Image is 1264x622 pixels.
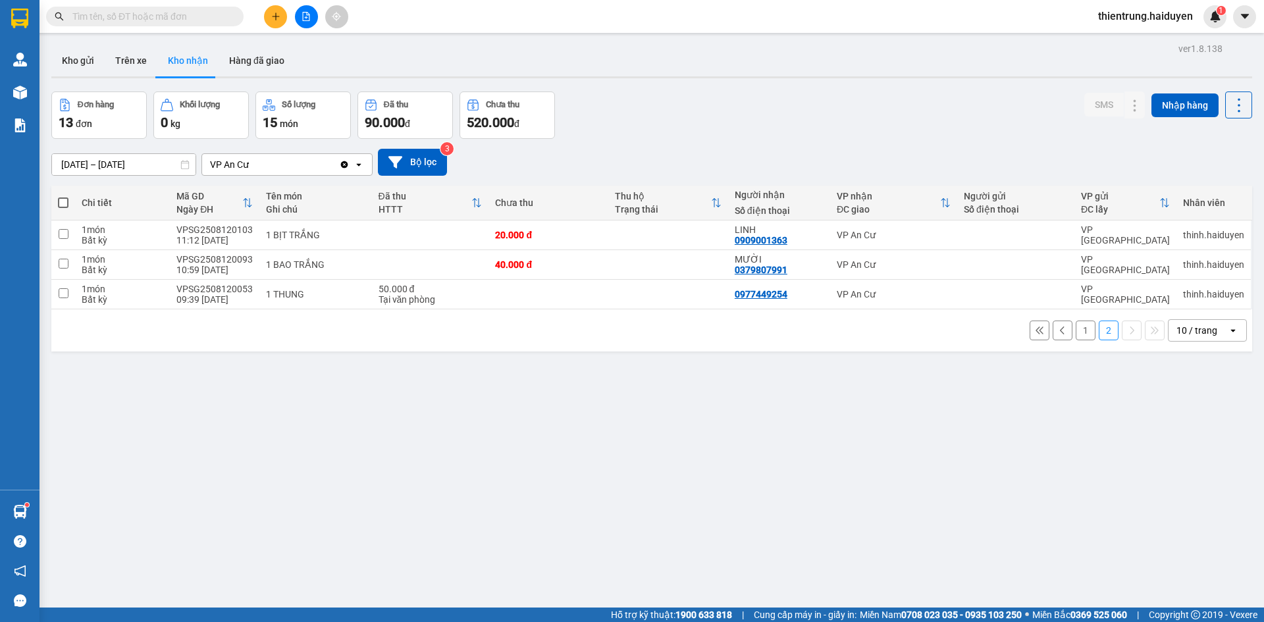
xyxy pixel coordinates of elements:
[615,191,711,201] div: Thu hộ
[754,608,856,622] span: Cung cấp máy in - giấy in:
[176,284,253,294] div: VPSG2508120053
[384,100,408,109] div: Đã thu
[1099,321,1119,340] button: 2
[176,191,242,201] div: Mã GD
[280,118,298,129] span: món
[266,289,365,299] div: 1 THUNG
[1081,254,1170,275] div: VP [GEOGRAPHIC_DATA]
[486,100,519,109] div: Chưa thu
[1233,5,1256,28] button: caret-down
[1191,610,1200,619] span: copyright
[615,204,711,215] div: Trạng thái
[378,149,447,176] button: Bộ lọc
[263,115,277,130] span: 15
[171,118,180,129] span: kg
[250,158,251,171] input: Selected VP An Cư.
[357,91,453,139] button: Đã thu90.000đ
[210,158,249,171] div: VP An Cư
[111,85,248,103] div: 50.000
[11,9,28,28] img: logo-vxr
[379,191,472,201] div: Đã thu
[325,5,348,28] button: aim
[1032,608,1127,622] span: Miền Bắc
[964,204,1068,215] div: Số điện thoại
[1081,284,1170,305] div: VP [GEOGRAPHIC_DATA]
[440,142,454,155] sup: 3
[460,91,555,139] button: Chưa thu520.000đ
[13,118,27,132] img: solution-icon
[11,27,103,43] div: LINH
[176,224,253,235] div: VPSG2508120103
[1183,259,1244,270] div: thinh.haiduyen
[13,505,27,519] img: warehouse-icon
[860,608,1022,622] span: Miền Nam
[1081,224,1170,246] div: VP [GEOGRAPHIC_DATA]
[72,9,228,24] input: Tìm tên, số ĐT hoặc mã đơn
[266,259,365,270] div: 1 BAO TRẮNG
[266,204,365,215] div: Ghi chú
[372,186,489,220] th: Toggle SortBy
[495,259,602,270] div: 40.000 đ
[735,205,824,216] div: Số điện thoại
[735,224,824,235] div: LINH
[354,159,364,170] svg: open
[1088,8,1203,24] span: thientrung.haiduyen
[1239,11,1251,22] span: caret-down
[837,289,951,299] div: VP An Cư
[82,197,163,208] div: Chi tiết
[11,43,103,61] div: 0366334551
[11,11,103,27] div: VP An Cư
[176,265,253,275] div: 10:59 [DATE]
[82,254,163,265] div: 1 món
[735,289,787,299] div: 0977449254
[964,191,1068,201] div: Người gửi
[82,235,163,246] div: Bất kỳ
[176,235,253,246] div: 11:12 [DATE]
[14,594,26,607] span: message
[1151,93,1219,117] button: Nhập hàng
[1209,11,1221,22] img: icon-new-feature
[82,265,163,275] div: Bất kỳ
[219,45,295,76] button: Hàng đã giao
[111,88,142,102] span: Chưa :
[1183,289,1244,299] div: thinh.haiduyen
[379,284,483,294] div: 50.000 đ
[105,45,157,76] button: Trên xe
[13,53,27,66] img: warehouse-icon
[113,13,144,26] span: Nhận:
[1183,230,1244,240] div: thinh.haiduyen
[82,224,163,235] div: 1 món
[1076,321,1095,340] button: 1
[735,254,824,265] div: MƯỜI
[14,535,26,548] span: question-circle
[1137,608,1139,622] span: |
[1081,204,1159,215] div: ĐC lấy
[282,100,315,109] div: Số lượng
[837,204,940,215] div: ĐC giao
[1178,41,1223,56] div: ver 1.8.138
[1081,191,1159,201] div: VP gửi
[1228,325,1238,336] svg: open
[11,13,32,26] span: Gửi:
[59,115,73,130] span: 13
[176,254,253,265] div: VPSG2508120093
[514,118,519,129] span: đ
[55,12,64,21] span: search
[405,118,410,129] span: đ
[78,100,114,109] div: Đơn hàng
[837,230,951,240] div: VP An Cư
[495,230,602,240] div: 20.000 đ
[76,118,92,129] span: đơn
[170,186,259,220] th: Toggle SortBy
[1084,93,1124,117] button: SMS
[264,5,287,28] button: plus
[113,11,246,43] div: VP [GEOGRAPHIC_DATA]
[675,609,732,620] strong: 1900 633 818
[266,230,365,240] div: 1 BỊT TRẮNG
[735,190,824,200] div: Người nhận
[901,609,1022,620] strong: 0708 023 035 - 0935 103 250
[113,43,246,59] div: HƯƠNG
[1025,612,1029,617] span: ⚪️
[1070,609,1127,620] strong: 0369 525 060
[837,259,951,270] div: VP An Cư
